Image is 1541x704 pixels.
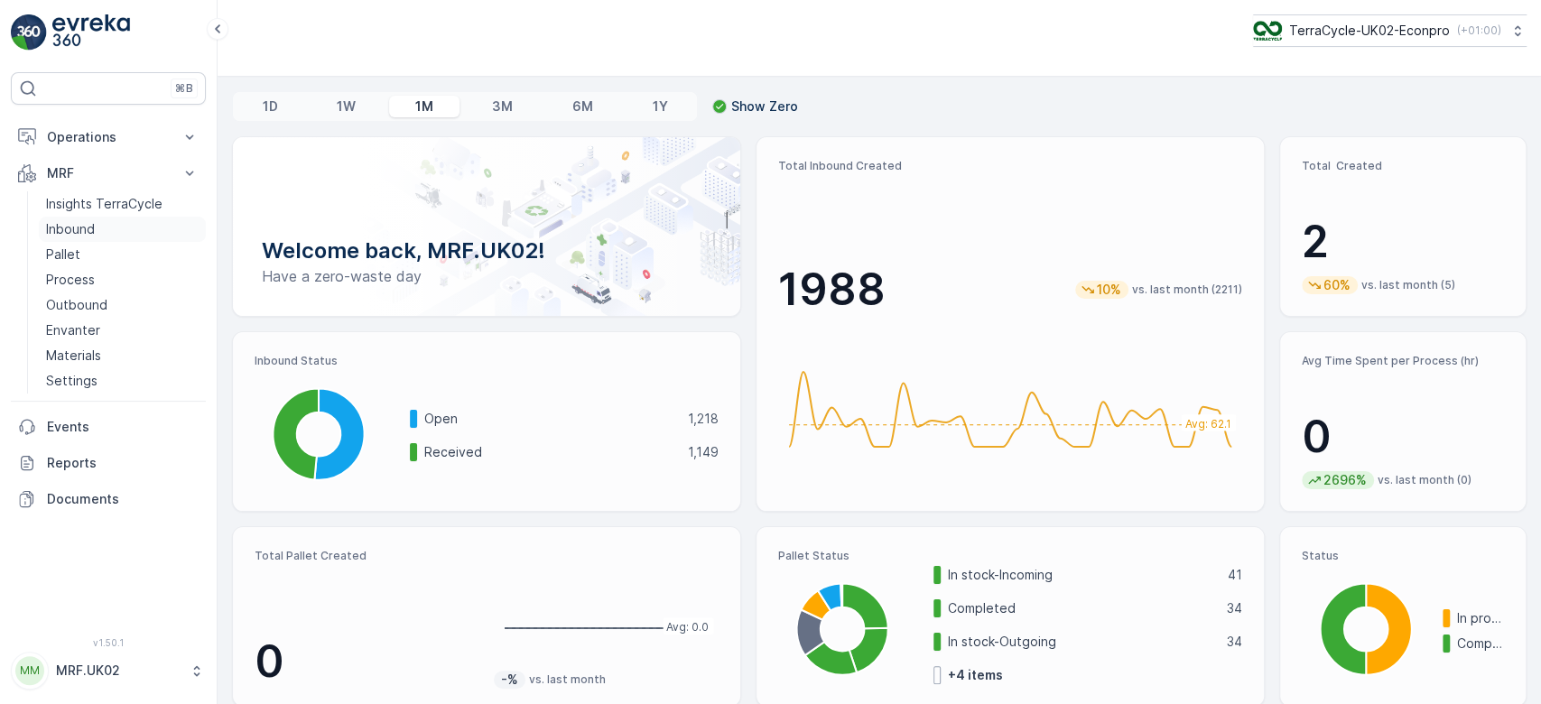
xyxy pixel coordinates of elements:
[255,354,719,368] p: Inbound Status
[11,445,206,481] a: Reports
[46,372,97,390] p: Settings
[47,454,199,472] p: Reports
[1457,609,1504,627] p: In progress
[175,81,193,96] p: ⌘B
[11,409,206,445] a: Events
[492,97,513,116] p: 3M
[731,97,798,116] p: Show Zero
[1322,471,1369,489] p: 2696%
[47,418,199,436] p: Events
[11,119,206,155] button: Operations
[46,245,80,264] p: Pallet
[652,97,667,116] p: 1Y
[262,265,711,287] p: Have a zero-waste day
[1302,159,1504,173] p: Total Created
[1228,566,1242,584] p: 41
[415,97,433,116] p: 1M
[46,347,101,365] p: Materials
[1457,23,1501,38] p: ( +01:00 )
[39,292,206,318] a: Outbound
[948,566,1216,584] p: In stock-Incoming
[1227,633,1242,651] p: 34
[47,164,170,182] p: MRF
[1132,283,1242,297] p: vs. last month (2211)
[948,666,1003,684] p: + 4 items
[778,159,1242,173] p: Total Inbound Created
[499,671,520,689] p: -%
[39,343,206,368] a: Materials
[255,549,479,563] p: Total Pallet Created
[46,296,107,314] p: Outbound
[948,599,1215,617] p: Completed
[1095,281,1123,299] p: 10%
[46,271,95,289] p: Process
[39,217,206,242] a: Inbound
[39,191,206,217] a: Insights TerraCycle
[47,128,170,146] p: Operations
[11,481,206,517] a: Documents
[1302,410,1504,464] p: 0
[1253,21,1282,41] img: terracycle_logo_wKaHoWT.png
[1378,473,1471,487] p: vs. last month (0)
[11,14,47,51] img: logo
[11,637,206,648] span: v 1.50.1
[255,635,479,689] p: 0
[1322,276,1352,294] p: 60%
[52,14,130,51] img: logo_light-DOdMpM7g.png
[46,195,162,213] p: Insights TerraCycle
[46,321,100,339] p: Envanter
[1253,14,1527,47] button: TerraCycle-UK02-Econpro(+01:00)
[778,549,1242,563] p: Pallet Status
[572,97,593,116] p: 6M
[56,662,181,680] p: MRF.UK02
[46,220,95,238] p: Inbound
[424,443,676,461] p: Received
[1289,22,1450,40] p: TerraCycle-UK02-Econpro
[948,633,1215,651] p: In stock-Outgoing
[39,267,206,292] a: Process
[39,368,206,394] a: Settings
[688,410,719,428] p: 1,218
[1361,278,1455,292] p: vs. last month (5)
[39,242,206,267] a: Pallet
[1302,549,1504,563] p: Status
[1227,599,1242,617] p: 34
[529,672,606,687] p: vs. last month
[688,443,719,461] p: 1,149
[263,97,278,116] p: 1D
[15,656,44,685] div: MM
[1302,215,1504,269] p: 2
[778,263,886,317] p: 1988
[11,155,206,191] button: MRF
[11,652,206,690] button: MMMRF.UK02
[262,236,711,265] p: Welcome back, MRF.UK02!
[337,97,356,116] p: 1W
[47,490,199,508] p: Documents
[1302,354,1504,368] p: Avg Time Spent per Process (hr)
[39,318,206,343] a: Envanter
[1457,635,1504,653] p: Completed
[424,410,676,428] p: Open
